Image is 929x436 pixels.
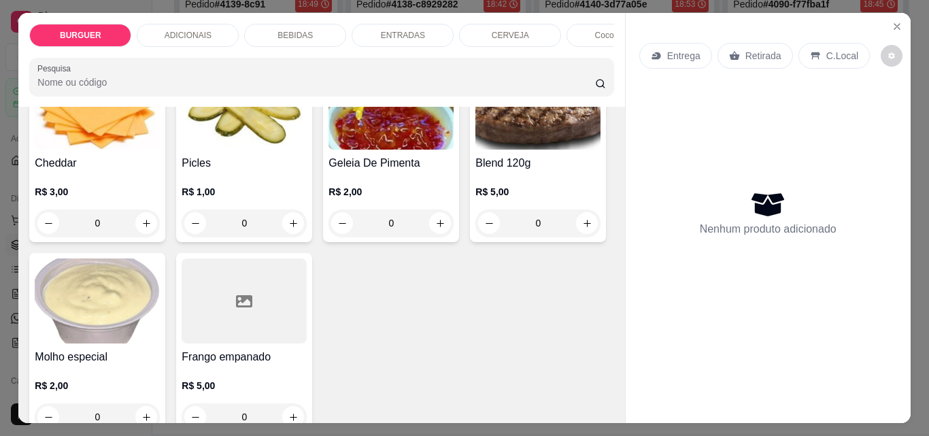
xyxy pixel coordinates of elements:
[886,16,908,37] button: Close
[667,49,700,63] p: Entrega
[37,406,59,428] button: decrease-product-quantity
[182,379,307,392] p: R$ 5,00
[135,212,157,234] button: increase-product-quantity
[135,406,157,428] button: increase-product-quantity
[331,212,353,234] button: decrease-product-quantity
[475,65,601,150] img: product-image
[182,155,307,171] h4: Picles
[60,30,101,41] p: BURGUER
[475,185,601,199] p: R$ 5,00
[37,76,595,89] input: Pesquisa
[165,30,212,41] p: ADICIONAIS
[595,30,641,41] p: Coco gelado
[37,212,59,234] button: decrease-product-quantity
[35,258,160,343] img: product-image
[700,221,837,237] p: Nenhum produto adicionado
[745,49,781,63] p: Retirada
[182,185,307,199] p: R$ 1,00
[282,406,304,428] button: increase-product-quantity
[478,212,500,234] button: decrease-product-quantity
[37,63,75,74] label: Pesquisa
[475,155,601,171] h4: Blend 120g
[328,155,454,171] h4: Geleia De Pimenta
[826,49,858,63] p: C.Local
[182,65,307,150] img: product-image
[381,30,425,41] p: ENTRADAS
[35,185,160,199] p: R$ 3,00
[429,212,451,234] button: increase-product-quantity
[35,379,160,392] p: R$ 2,00
[35,155,160,171] h4: Cheddar
[881,45,902,67] button: decrease-product-quantity
[35,349,160,365] h4: Molho especial
[184,212,206,234] button: decrease-product-quantity
[328,65,454,150] img: product-image
[282,212,304,234] button: increase-product-quantity
[576,212,598,234] button: increase-product-quantity
[35,65,160,150] img: product-image
[492,30,529,41] p: CERVEJA
[277,30,313,41] p: BEBIDAS
[182,349,307,365] h4: Frango empanado
[328,185,454,199] p: R$ 2,00
[184,406,206,428] button: decrease-product-quantity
